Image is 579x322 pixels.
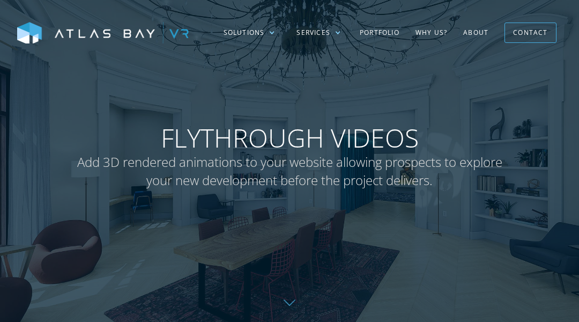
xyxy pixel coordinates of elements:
[407,17,455,48] a: Why US?
[296,28,330,38] div: Services
[284,299,295,306] img: Down further on page
[286,17,352,48] div: Services
[75,153,504,189] span: Add 3D rendered animations to your website allowing prospects to explore your new development bef...
[352,17,407,48] a: Portfolio
[513,24,547,41] div: Contact
[224,28,265,38] div: Solutions
[455,17,496,48] a: About
[504,23,556,42] a: Contact
[17,22,189,45] img: Atlas Bay VR Logo
[213,17,286,48] div: Solutions
[75,122,504,189] h1: Flythrough Videos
